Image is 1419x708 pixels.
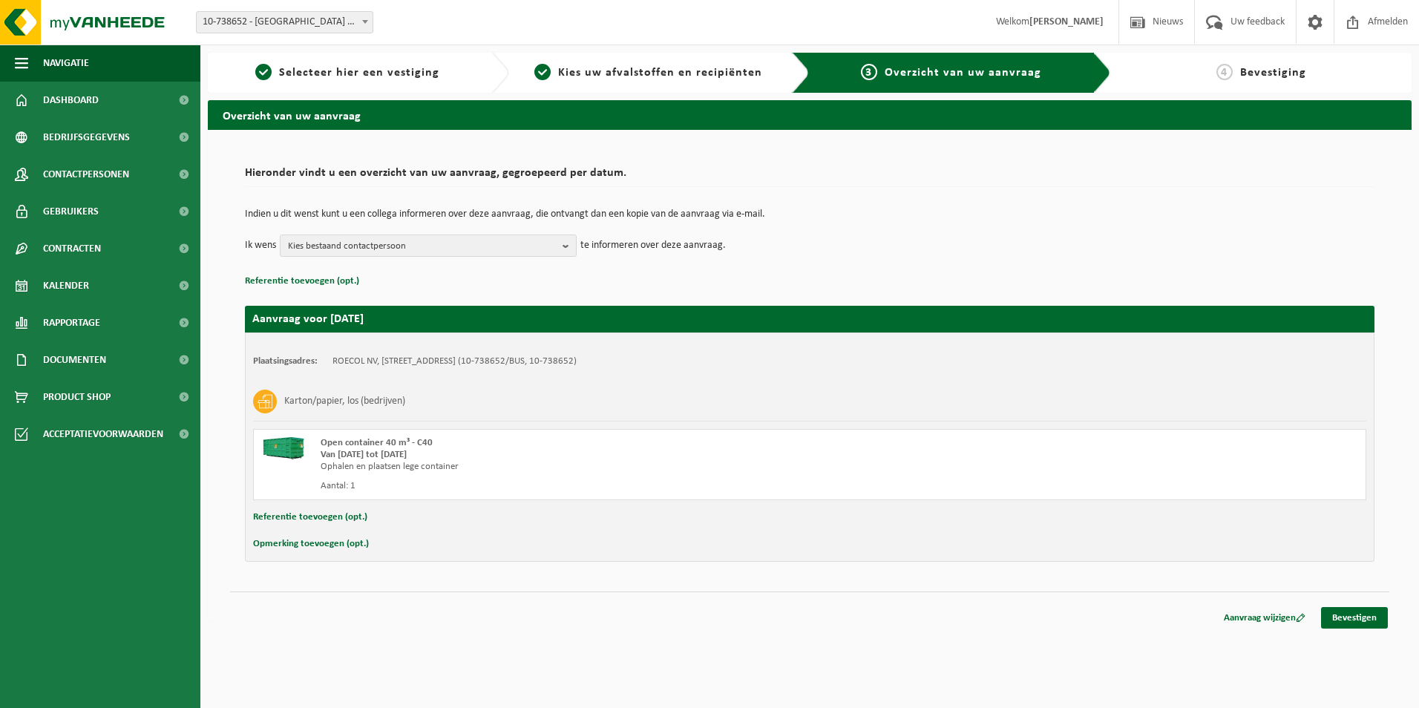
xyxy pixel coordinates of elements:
[1213,607,1317,629] a: Aanvraag wijzigen
[1240,67,1306,79] span: Bevestiging
[197,12,373,33] span: 10-738652 - ROECOL NV - LOKEREN
[1216,64,1233,80] span: 4
[580,235,726,257] p: te informeren over deze aanvraag.
[43,119,130,156] span: Bedrijfsgegevens
[1029,16,1104,27] strong: [PERSON_NAME]
[253,508,367,527] button: Referentie toevoegen (opt.)
[43,82,99,119] span: Dashboard
[321,438,433,448] span: Open container 40 m³ - C40
[43,156,129,193] span: Contactpersonen
[321,450,407,459] strong: Van [DATE] tot [DATE]
[245,209,1374,220] p: Indien u dit wenst kunt u een collega informeren over deze aanvraag, die ontvangt dan een kopie v...
[208,100,1412,129] h2: Overzicht van uw aanvraag
[43,378,111,416] span: Product Shop
[321,461,869,473] div: Ophalen en plaatsen lege container
[332,355,577,367] td: ROECOL NV, [STREET_ADDRESS] (10-738652/BUS, 10-738652)
[245,235,276,257] p: Ik wens
[534,64,551,80] span: 2
[321,480,869,492] div: Aantal: 1
[885,67,1041,79] span: Overzicht van uw aanvraag
[43,416,163,453] span: Acceptatievoorwaarden
[558,67,762,79] span: Kies uw afvalstoffen en recipiënten
[245,167,1374,187] h2: Hieronder vindt u een overzicht van uw aanvraag, gegroepeerd per datum.
[215,64,479,82] a: 1Selecteer hier een vestiging
[861,64,877,80] span: 3
[43,267,89,304] span: Kalender
[252,313,364,325] strong: Aanvraag voor [DATE]
[43,193,99,230] span: Gebruikers
[245,272,359,291] button: Referentie toevoegen (opt.)
[196,11,373,33] span: 10-738652 - ROECOL NV - LOKEREN
[1321,607,1388,629] a: Bevestigen
[279,67,439,79] span: Selecteer hier een vestiging
[43,341,106,378] span: Documenten
[261,437,306,459] img: HK-XC-40-GN-00.png
[288,235,557,258] span: Kies bestaand contactpersoon
[43,304,100,341] span: Rapportage
[253,534,369,554] button: Opmerking toevoegen (opt.)
[255,64,272,80] span: 1
[517,64,781,82] a: 2Kies uw afvalstoffen en recipiënten
[253,356,318,366] strong: Plaatsingsadres:
[43,45,89,82] span: Navigatie
[280,235,577,257] button: Kies bestaand contactpersoon
[43,230,101,267] span: Contracten
[284,390,405,413] h3: Karton/papier, los (bedrijven)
